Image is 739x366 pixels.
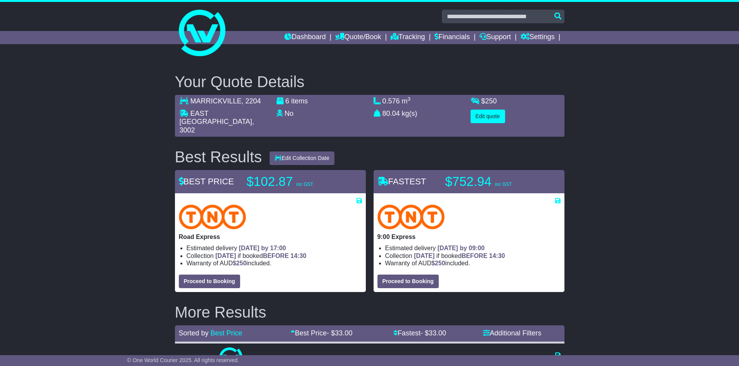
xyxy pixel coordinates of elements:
[377,233,561,241] p: 9:00 Express
[414,253,434,259] span: [DATE]
[215,253,306,259] span: if booked
[521,31,555,44] a: Settings
[485,97,497,105] span: 250
[481,97,497,105] span: $
[270,151,334,165] button: Edit Collection Date
[179,177,234,186] span: BEST PRICE
[263,253,289,259] span: BEFORE
[291,253,306,259] span: 14:30
[385,259,561,267] li: Warranty of AUD included.
[471,110,505,123] button: Edit quote
[385,244,561,252] li: Estimated delivery
[435,260,445,266] span: 250
[239,245,286,251] span: [DATE] by 17:00
[175,304,564,321] h2: More Results
[408,96,411,102] sup: 3
[296,182,313,187] span: inc GST
[286,97,289,105] span: 6
[335,31,381,44] a: Quote/Book
[479,31,511,44] a: Support
[187,244,362,252] li: Estimated delivery
[495,182,512,187] span: inc GST
[382,97,400,105] span: 0.576
[385,252,561,259] li: Collection
[291,97,308,105] span: items
[382,110,400,117] span: 80.04
[402,110,417,117] span: kg(s)
[187,252,362,259] li: Collection
[393,329,446,337] a: Fastest- $33.00
[377,177,426,186] span: FASTEST
[285,110,294,117] span: No
[391,31,425,44] a: Tracking
[377,275,439,288] button: Proceed to Booking
[179,329,209,337] span: Sorted by
[179,233,362,241] p: Road Express
[242,97,261,105] span: , 2204
[429,329,446,337] span: 33.00
[127,357,239,363] span: © One World Courier 2025. All rights reserved.
[489,253,505,259] span: 14:30
[438,245,485,251] span: [DATE] by 09:00
[291,329,352,337] a: Best Price- $33.00
[179,275,240,288] button: Proceed to Booking
[236,260,247,266] span: 250
[175,73,564,90] h2: Your Quote Details
[335,329,352,337] span: 33.00
[211,329,242,337] a: Best Price
[327,329,352,337] span: - $
[187,259,362,267] li: Warranty of AUD included.
[431,260,445,266] span: $
[402,97,411,105] span: m
[190,97,242,105] span: MARRICKVILLE
[377,204,445,229] img: TNT Domestic: 9:00 Express
[462,253,488,259] span: BEFORE
[233,260,247,266] span: $
[171,148,266,165] div: Best Results
[247,174,344,189] p: $102.87
[421,329,446,337] span: - $
[180,110,252,126] span: EAST [GEOGRAPHIC_DATA]
[179,204,246,229] img: TNT Domestic: Road Express
[434,31,470,44] a: Financials
[180,118,254,134] span: , 3002
[284,31,326,44] a: Dashboard
[483,329,542,337] a: Additional Filters
[414,253,505,259] span: if booked
[215,253,236,259] span: [DATE]
[445,174,542,189] p: $752.94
